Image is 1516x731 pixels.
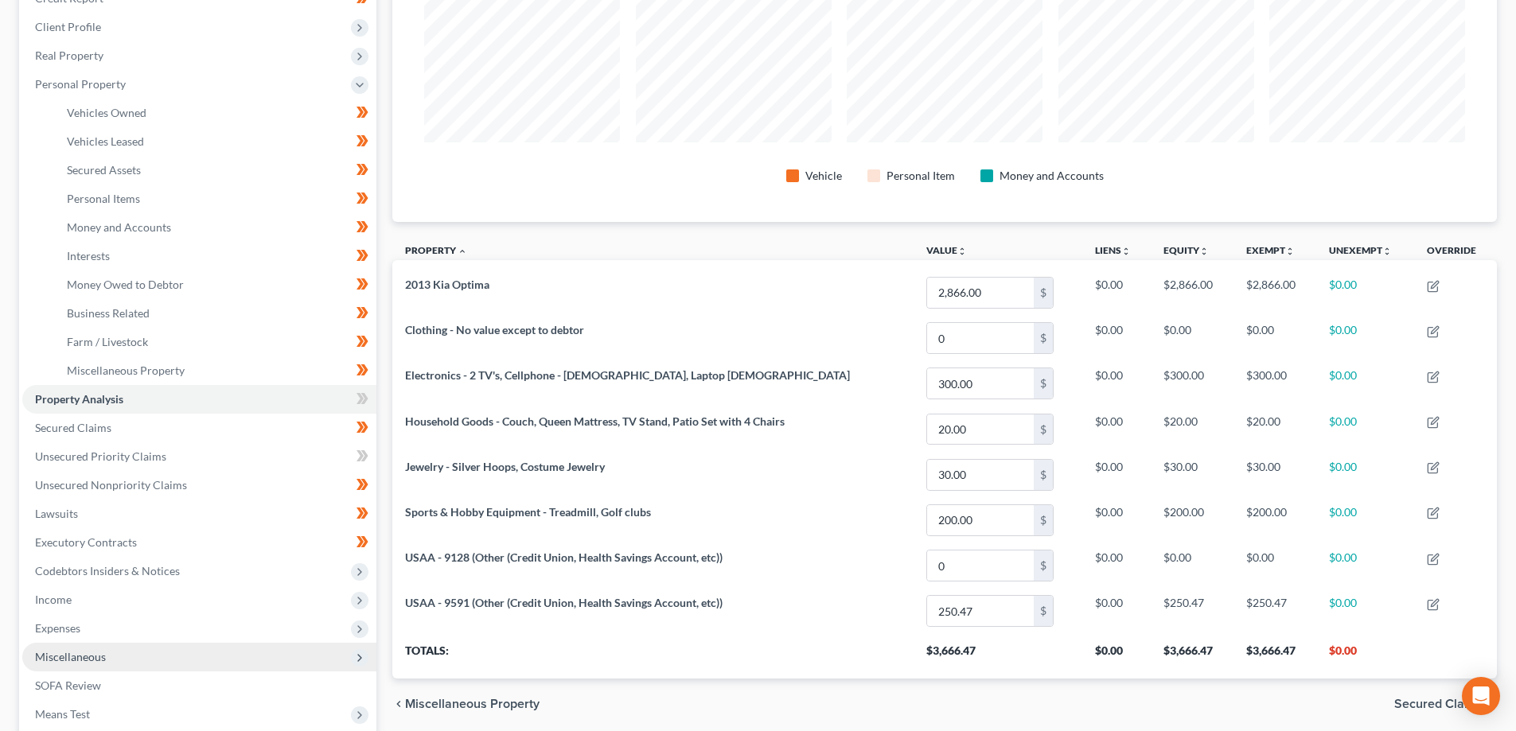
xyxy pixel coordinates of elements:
span: Property Analysis [35,392,123,406]
input: 0.00 [927,278,1034,308]
a: Miscellaneous Property [54,356,376,385]
td: $200.00 [1151,497,1233,542]
th: Totals: [392,634,914,679]
a: Secured Assets [54,156,376,185]
td: $20.00 [1233,406,1316,452]
div: $ [1034,414,1053,445]
i: unfold_more [1382,247,1392,256]
th: $3,666.47 [1151,634,1233,679]
td: $0.00 [1151,316,1233,361]
div: $ [1034,460,1053,490]
span: Miscellaneous [35,650,106,663]
span: Household Goods - Couch, Queen Mattress, TV Stand, Patio Set with 4 Chairs [405,414,785,428]
span: Secured Claims [1394,698,1484,710]
a: Exemptunfold_more [1246,244,1295,256]
td: $250.47 [1151,589,1233,634]
span: Secured Claims [35,421,111,434]
a: Vehicles Owned [54,99,376,127]
td: $300.00 [1151,361,1233,406]
a: Property Analysis [22,385,376,414]
td: $0.00 [1151,542,1233,588]
td: $0.00 [1316,589,1414,634]
td: $0.00 [1316,361,1414,406]
span: Sports & Hobby Equipment - Treadmill, Golf clubs [405,505,651,519]
span: Miscellaneous Property [405,698,540,710]
a: Business Related [54,299,376,328]
input: 0.00 [927,460,1034,490]
span: Business Related [67,306,150,320]
a: Interests [54,242,376,270]
a: Unsecured Nonpriority Claims [22,471,376,500]
td: $0.00 [1316,270,1414,315]
div: Open Intercom Messenger [1462,677,1500,715]
i: unfold_more [1285,247,1295,256]
span: USAA - 9591 (Other (Credit Union, Health Savings Account, etc)) [405,596,723,609]
div: Personal Item [887,168,955,184]
td: $0.00 [1082,361,1150,406]
span: USAA - 9128 (Other (Credit Union, Health Savings Account, etc)) [405,550,723,564]
a: Personal Items [54,185,376,213]
span: Unsecured Priority Claims [35,449,166,463]
i: unfold_more [957,247,967,256]
td: $30.00 [1151,452,1233,497]
td: $0.00 [1082,270,1150,315]
td: $0.00 [1082,589,1150,634]
td: $20.00 [1151,406,1233,452]
span: Electronics - 2 TV's, Cellphone - [DEMOGRAPHIC_DATA], Laptop [DEMOGRAPHIC_DATA] [405,368,850,382]
span: Jewelry - Silver Hoops, Costume Jewelry [405,460,605,473]
td: $0.00 [1082,316,1150,361]
th: $3,666.47 [1233,634,1316,679]
td: $0.00 [1316,497,1414,542]
div: $ [1034,550,1053,581]
div: $ [1034,278,1053,308]
span: 2013 Kia Optima [405,278,489,291]
span: Real Property [35,49,103,62]
th: $3,666.47 [914,634,1083,679]
span: Personal Items [67,192,140,205]
button: Secured Claims chevron_right [1394,698,1497,710]
div: $ [1034,368,1053,399]
a: Property expand_less [405,244,467,256]
a: Money and Accounts [54,213,376,242]
th: $0.00 [1082,634,1150,679]
input: 0.00 [927,505,1034,535]
a: Lawsuits [22,500,376,528]
span: Money Owed to Debtor [67,278,184,291]
i: expand_less [458,247,467,256]
td: $0.00 [1082,452,1150,497]
i: unfold_more [1199,247,1209,256]
div: $ [1034,323,1053,353]
th: $0.00 [1316,634,1414,679]
a: Secured Claims [22,414,376,442]
td: $0.00 [1316,406,1414,452]
a: Liensunfold_more [1095,244,1131,256]
div: $ [1034,596,1053,626]
i: chevron_left [392,698,405,710]
span: Miscellaneous Property [67,364,185,377]
span: Vehicles Owned [67,106,146,119]
div: Vehicle [805,168,842,184]
td: $300.00 [1233,361,1316,406]
div: $ [1034,505,1053,535]
td: $0.00 [1082,406,1150,452]
td: $250.47 [1233,589,1316,634]
div: Money and Accounts [1000,168,1104,184]
a: Vehicles Leased [54,127,376,156]
span: Interests [67,249,110,262]
span: Lawsuits [35,507,78,520]
input: 0.00 [927,368,1034,399]
input: 0.00 [927,550,1034,581]
td: $0.00 [1233,542,1316,588]
span: Income [35,593,72,606]
i: unfold_more [1121,247,1131,256]
span: Money and Accounts [67,220,171,234]
td: $2,866.00 [1233,270,1316,315]
span: Personal Property [35,77,126,91]
td: $0.00 [1082,542,1150,588]
td: $2,866.00 [1151,270,1233,315]
a: SOFA Review [22,671,376,700]
span: Means Test [35,707,90,721]
span: Client Profile [35,20,101,33]
a: Valueunfold_more [926,244,967,256]
span: Farm / Livestock [67,335,148,348]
